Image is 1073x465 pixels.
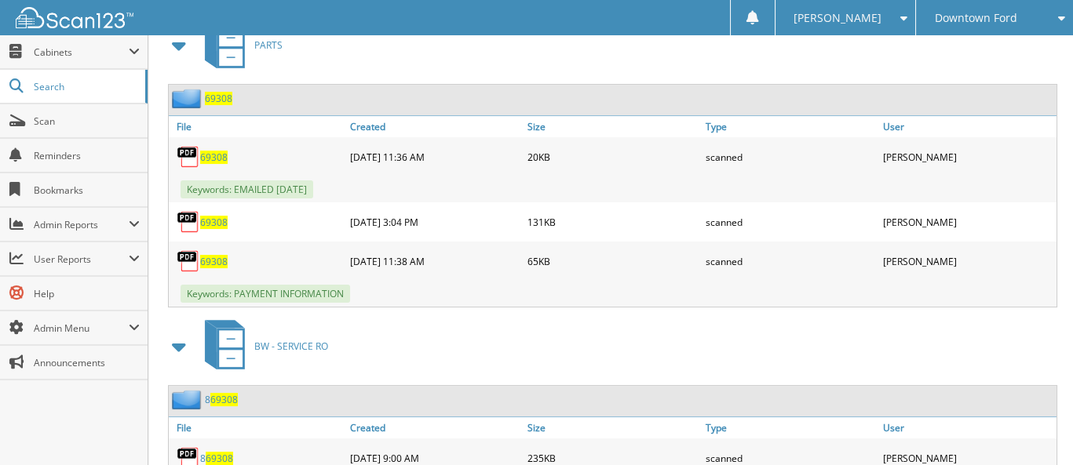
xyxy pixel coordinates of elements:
a: 69308 [200,151,228,164]
span: Downtown Ford [935,13,1017,23]
span: Keywords: EMAILED [DATE] [181,180,313,198]
a: Created [346,417,524,438]
iframe: Chat Widget [995,390,1073,465]
div: scanned [702,141,879,173]
div: 131KB [524,206,701,238]
span: Cabinets [34,45,129,59]
span: Bookmarks [34,183,140,197]
a: BW - SERVICE RO [195,315,328,377]
a: 69308 [200,255,228,268]
div: scanned [702,206,879,238]
a: File [169,417,346,438]
span: Help [34,287,140,300]
span: Keywords: PAYMENT INFORMATION [181,285,350,303]
a: User [879,417,1057,438]
span: 69308 [206,452,233,465]
a: Size [524,417,701,438]
span: Admin Reports [34,218,129,231]
span: Scan [34,114,140,128]
a: Size [524,116,701,137]
span: Announcements [34,356,140,369]
a: User [879,116,1057,137]
span: [PERSON_NAME] [794,13,881,23]
span: 69308 [210,393,238,406]
a: Type [702,116,879,137]
span: Admin Menu [34,322,129,335]
div: 65KB [524,245,701,277]
div: [DATE] 11:38 AM [346,245,524,277]
a: Created [346,116,524,137]
span: Reminders [34,149,140,162]
a: 69308 [205,92,232,105]
span: Search [34,80,137,93]
img: folder2.png [172,89,205,108]
div: [PERSON_NAME] [879,206,1057,238]
img: PDF.png [177,210,200,234]
a: 869308 [205,393,238,406]
img: PDF.png [177,145,200,169]
div: 20KB [524,141,701,173]
a: PARTS [195,14,283,76]
span: PARTS [254,38,283,52]
img: PDF.png [177,249,200,273]
a: Type [702,417,879,438]
img: scan123-logo-white.svg [16,7,133,28]
a: 869308 [200,452,233,465]
a: 69308 [200,216,228,229]
a: File [169,116,346,137]
div: [DATE] 11:36 AM [346,141,524,173]
div: scanned [702,245,879,277]
div: [PERSON_NAME] [879,141,1057,173]
span: User Reports [34,252,129,266]
span: BW - SERVICE RO [254,340,328,353]
div: [DATE] 3:04 PM [346,206,524,238]
img: folder2.png [172,390,205,409]
div: [PERSON_NAME] [879,245,1057,277]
